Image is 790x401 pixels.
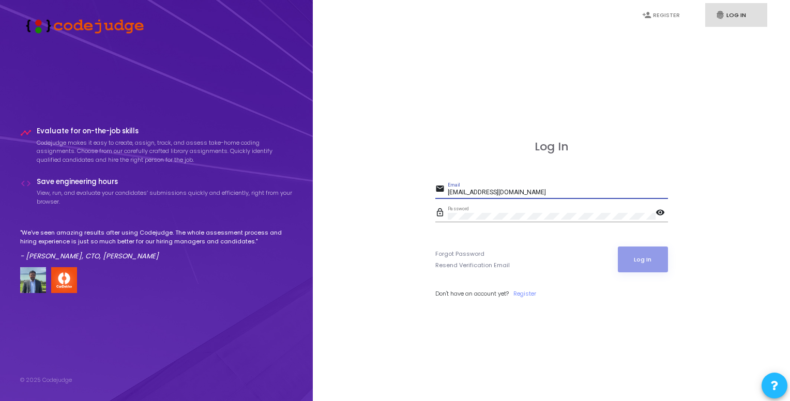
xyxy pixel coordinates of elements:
[618,246,668,272] button: Log In
[435,183,448,196] mat-icon: email
[37,138,293,164] p: Codejudge makes it easy to create, assign, track, and assess take-home coding assignments. Choose...
[37,127,293,135] h4: Evaluate for on-the-job skills
[435,140,668,153] h3: Log In
[435,261,510,270] a: Resend Verification Email
[20,376,72,384] div: © 2025 Codejudge
[37,178,293,186] h4: Save engineering hours
[632,3,694,27] a: person_addRegister
[51,267,77,293] img: company-logo
[435,207,448,220] mat-icon: lock_outline
[20,228,293,245] p: "We've seen amazing results after using Codejudge. The whole assessment process and hiring experi...
[656,207,668,220] mat-icon: visibility
[37,189,293,206] p: View, run, and evaluate your candidates’ submissions quickly and efficiently, right from your bro...
[435,289,509,298] span: Don't have an account yet?
[642,10,651,20] i: person_add
[435,250,484,258] a: Forgot Password
[705,3,767,27] a: fingerprintLog In
[20,251,159,261] em: - [PERSON_NAME], CTO, [PERSON_NAME]
[20,267,46,293] img: user image
[716,10,725,20] i: fingerprint
[20,127,32,138] i: timeline
[513,289,536,298] a: Register
[448,189,668,196] input: Email
[20,178,32,189] i: code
